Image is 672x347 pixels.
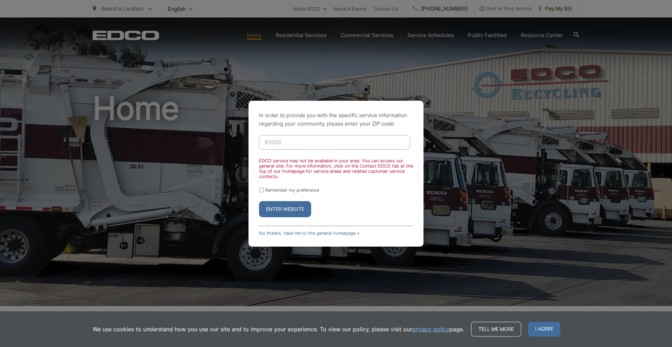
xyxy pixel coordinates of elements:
p: We use cookies to understand how you use our site and to improve your experience. To view our pol... [93,325,464,333]
a: privacy policy [412,325,449,333]
p: In order to provide you with the specific service information regarding your community, please en... [259,111,413,128]
div: EDCO service may not be available in your area. You can access our general site. For more informa... [259,158,413,179]
a: No thanks, take me to the general homepage > [259,231,360,236]
input: Enter ZIP Code [259,135,410,150]
span: I agree [528,322,560,337]
label: Remember my preference [265,187,319,193]
a: Tell me more [471,322,521,337]
button: Enter Website [259,201,311,217]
